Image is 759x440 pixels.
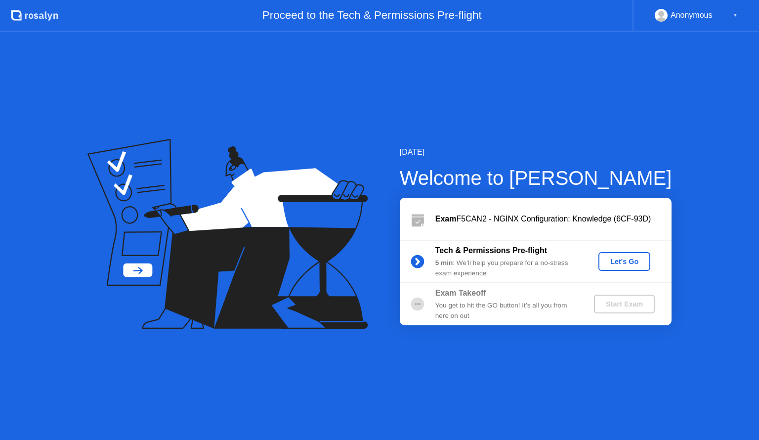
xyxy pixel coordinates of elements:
div: [DATE] [400,146,672,158]
b: 5 min [435,259,453,266]
div: Let's Go [602,258,646,265]
button: Let's Go [598,252,650,271]
div: ▼ [733,9,738,22]
button: Start Exam [594,295,655,313]
div: F5CAN2 - NGINX Configuration: Knowledge (6CF-93D) [435,213,672,225]
b: Exam Takeoff [435,289,486,297]
div: Welcome to [PERSON_NAME] [400,163,672,193]
div: Start Exam [598,300,651,308]
b: Tech & Permissions Pre-flight [435,246,547,255]
div: : We’ll help you prepare for a no-stress exam experience [435,258,578,278]
div: You get to hit the GO button! It’s all you from here on out [435,301,578,321]
div: Anonymous [671,9,713,22]
b: Exam [435,215,457,223]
